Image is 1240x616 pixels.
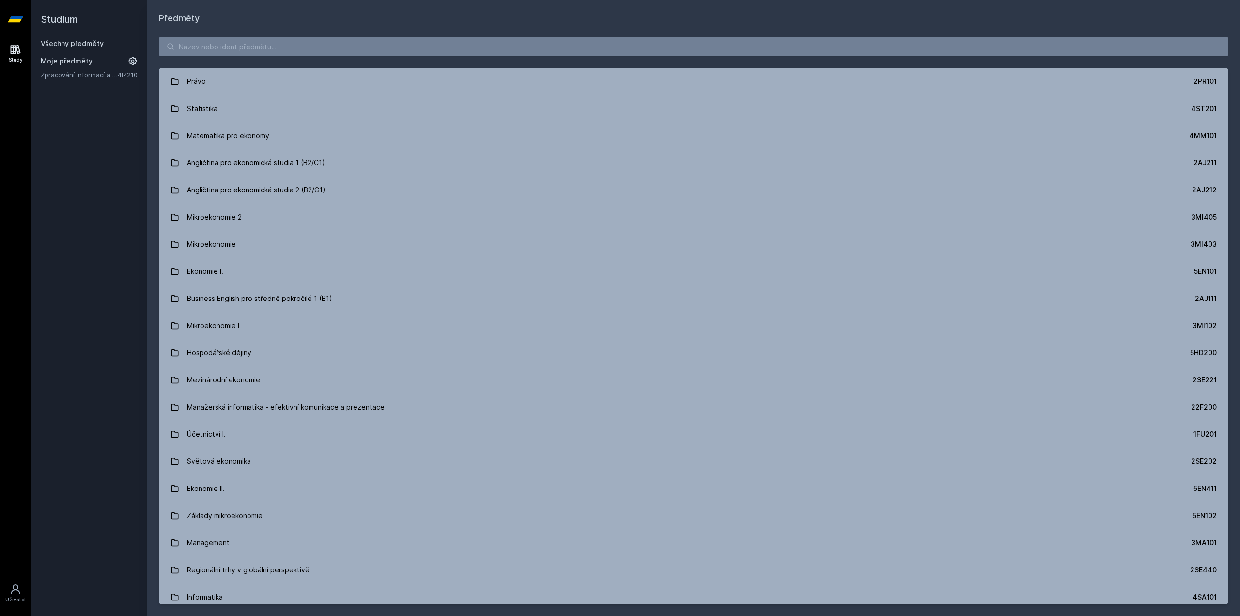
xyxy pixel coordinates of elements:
[159,584,1228,611] a: Informatika 4SA101
[159,556,1228,584] a: Regionální trhy v globální perspektivě 2SE440
[159,12,1228,25] h1: Předměty
[159,339,1228,366] a: Hospodářské dějiny 5HD200
[41,56,93,66] span: Moje předměty
[159,122,1228,149] a: Matematika pro ekonomy 4MM101
[187,316,239,335] div: Mikroekonomie I
[1195,294,1217,303] div: 2AJ111
[9,56,23,63] div: Study
[159,149,1228,176] a: Angličtina pro ekonomická studia 1 (B2/C1) 2AJ211
[1191,402,1217,412] div: 22F200
[187,289,332,308] div: Business English pro středně pokročilé 1 (B1)
[1193,592,1217,602] div: 4SA101
[187,207,242,227] div: Mikroekonomie 2
[159,502,1228,529] a: Základy mikroekonomie 5EN102
[159,204,1228,231] a: Mikroekonomie 2 3MI405
[1191,104,1217,113] div: 4ST201
[159,176,1228,204] a: Angličtina pro ekonomická studia 2 (B2/C1) 2AJ212
[159,448,1228,475] a: Světová ekonomika 2SE202
[1193,429,1217,439] div: 1FU201
[1193,158,1217,168] div: 2AJ211
[187,235,236,254] div: Mikroekonomie
[187,99,217,118] div: Statistika
[159,529,1228,556] a: Management 3MA101
[187,126,269,145] div: Matematika pro ekonomy
[159,421,1228,448] a: Účetnictví I. 1FU201
[187,72,206,91] div: Právo
[187,533,230,553] div: Management
[1190,565,1217,575] div: 2SE440
[187,452,251,471] div: Světová ekonomika
[2,39,29,68] a: Study
[159,285,1228,312] a: Business English pro středně pokročilé 1 (B1) 2AJ111
[1191,538,1217,548] div: 3MA101
[159,312,1228,339] a: Mikroekonomie I 3MI102
[159,366,1228,394] a: Mezinárodní ekonomie 2SE221
[187,370,260,390] div: Mezinárodní ekonomie
[1193,375,1217,385] div: 2SE221
[187,425,226,444] div: Účetnictví I.
[187,153,325,173] div: Angličtina pro ekonomická studia 1 (B2/C1)
[187,506,263,525] div: Základy mikroekonomie
[1194,267,1217,276] div: 5EN101
[159,37,1228,56] input: Název nebo ident předmětu…
[187,479,225,498] div: Ekonomie II.
[187,587,223,607] div: Informatika
[1193,77,1217,86] div: 2PR101
[187,343,251,363] div: Hospodářské dějiny
[118,71,138,79] a: 4IZ210
[1189,131,1217,141] div: 4MM101
[159,231,1228,258] a: Mikroekonomie 3MI403
[159,95,1228,122] a: Statistika 4ST201
[1193,484,1217,493] div: 5EN411
[187,397,385,417] div: Manažerská informatika - efektivní komunikace a prezentace
[1191,239,1217,249] div: 3MI403
[159,394,1228,421] a: Manažerská informatika - efektivní komunikace a prezentace 22F200
[2,579,29,608] a: Uživatel
[187,180,325,200] div: Angličtina pro ekonomická studia 2 (B2/C1)
[1191,212,1217,222] div: 3MI405
[1191,457,1217,466] div: 2SE202
[187,262,223,281] div: Ekonomie I.
[41,70,118,79] a: Zpracování informací a znalostí
[159,475,1228,502] a: Ekonomie II. 5EN411
[1190,348,1217,358] div: 5HD200
[1192,185,1217,195] div: 2AJ212
[1193,511,1217,521] div: 5EN102
[41,39,104,47] a: Všechny předměty
[1193,321,1217,331] div: 3MI102
[5,596,26,603] div: Uživatel
[159,68,1228,95] a: Právo 2PR101
[159,258,1228,285] a: Ekonomie I. 5EN101
[187,560,310,580] div: Regionální trhy v globální perspektivě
